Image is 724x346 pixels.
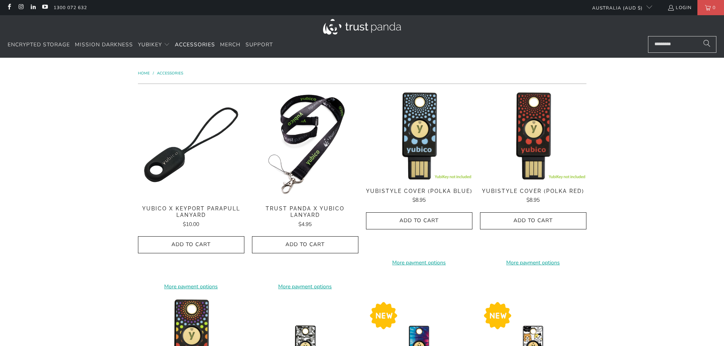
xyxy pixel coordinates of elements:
button: Add to Cart [366,212,472,229]
a: YubiStyle Cover (Polka Red) $8.95 [480,188,586,205]
img: Trust Panda Yubico Lanyard - Trust Panda [252,92,358,198]
a: Merch [220,36,241,54]
a: Login [667,3,692,12]
span: YubiStyle Cover (Polka Red) [480,188,586,194]
a: Trust Panda Australia on Facebook [6,5,12,11]
span: Encrypted Storage [8,41,70,48]
a: Yubico x Keyport Parapull Lanyard - Trust Panda Yubico x Keyport Parapull Lanyard - Trust Panda [138,92,244,198]
a: Trust Panda x Yubico Lanyard $4.95 [252,205,358,229]
button: Add to Cart [480,212,586,229]
span: $10.00 [183,221,199,228]
a: More payment options [252,283,358,291]
span: $8.95 [526,196,540,204]
nav: Translation missing: en.navigation.header.main_nav [8,36,273,54]
a: 1300 072 632 [54,3,87,12]
a: Yubico x Keyport Parapull Lanyard $10.00 [138,205,244,229]
span: Mission Darkness [75,41,133,48]
span: YubiKey [138,41,162,48]
summary: YubiKey [138,36,170,54]
button: Add to Cart [138,236,244,253]
span: / [153,71,154,76]
span: Yubico x Keyport Parapull Lanyard [138,205,244,218]
a: Trust Panda Australia on Instagram [17,5,24,11]
span: Merch [220,41,241,48]
span: Add to Cart [374,218,464,224]
a: Accessories [175,36,215,54]
span: YubiStyle Cover (Polka Blue) [366,188,472,194]
a: YubiStyle Cover (Polka Blue) $8.95 [366,188,472,205]
a: Trust Panda Australia on LinkedIn [30,5,36,11]
span: Trust Panda x Yubico Lanyard [252,205,358,218]
span: $8.95 [412,196,426,204]
span: Add to Cart [146,242,236,248]
a: Support [246,36,273,54]
a: Accessories [157,71,183,76]
img: YubiStyle Cover (Polka Red) - Trust Panda [480,92,586,180]
span: Support [246,41,273,48]
a: Mission Darkness [75,36,133,54]
span: Accessories [175,41,215,48]
img: Yubico x Keyport Parapull Lanyard - Trust Panda [138,92,244,198]
button: Search [697,36,716,53]
a: More payment options [366,259,472,267]
a: Home [138,71,151,76]
span: Home [138,71,150,76]
a: Encrypted Storage [8,36,70,54]
a: More payment options [138,283,244,291]
a: Trust Panda Australia on YouTube [41,5,48,11]
button: Add to Cart [252,236,358,253]
img: Trust Panda Australia [323,19,401,35]
span: Add to Cart [488,218,578,224]
input: Search... [648,36,716,53]
span: $4.95 [298,221,312,228]
span: Add to Cart [260,242,350,248]
a: More payment options [480,259,586,267]
img: YubiStyle Cover (Polka Blue) - Trust Panda [366,92,472,180]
